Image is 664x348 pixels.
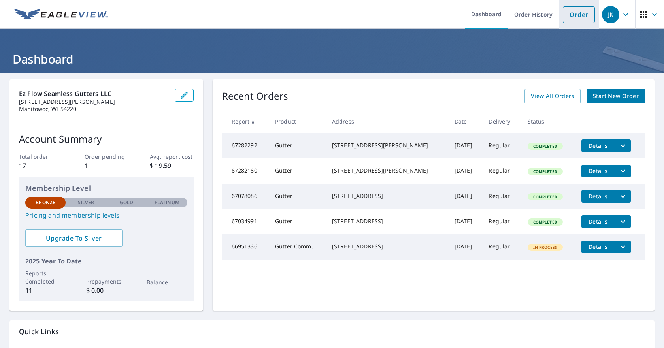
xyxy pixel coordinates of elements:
[19,132,194,146] p: Account Summary
[78,199,94,206] p: Silver
[615,190,631,203] button: filesDropdownBtn-67078086
[482,158,521,184] td: Regular
[581,241,615,253] button: detailsBtn-66951336
[150,152,193,161] p: Avg. report cost
[19,89,168,98] p: Ez Flow Seamless Gutters LLC
[593,91,639,101] span: Start New Order
[150,161,193,170] p: $ 19.59
[269,110,326,133] th: Product
[586,142,610,149] span: Details
[32,234,116,243] span: Upgrade To Silver
[332,243,442,250] div: [STREET_ADDRESS]
[581,139,615,152] button: detailsBtn-67282292
[528,245,562,250] span: In Process
[9,51,655,67] h1: Dashboard
[269,234,326,260] td: Gutter Comm.
[482,209,521,234] td: Regular
[482,234,521,260] td: Regular
[326,110,448,133] th: Address
[36,199,55,206] p: Bronze
[586,167,610,175] span: Details
[85,161,128,170] p: 1
[85,152,128,161] p: Order pending
[25,211,187,220] a: Pricing and membership levels
[222,184,269,209] td: 67078086
[448,234,483,260] td: [DATE]
[482,184,521,209] td: Regular
[269,158,326,184] td: Gutter
[528,143,562,149] span: Completed
[524,89,581,103] a: View All Orders
[269,133,326,158] td: Gutter
[19,152,62,161] p: Total order
[448,110,483,133] th: Date
[19,98,168,105] p: [STREET_ADDRESS][PERSON_NAME]
[448,209,483,234] td: [DATE]
[155,199,179,206] p: Platinum
[586,192,610,200] span: Details
[528,194,562,199] span: Completed
[222,209,269,234] td: 67034991
[25,269,66,286] p: Reports Completed
[528,219,562,225] span: Completed
[448,133,483,158] td: [DATE]
[19,161,62,170] p: 17
[14,9,108,21] img: EV Logo
[587,89,645,103] a: Start New Order
[615,139,631,152] button: filesDropdownBtn-67282292
[528,169,562,174] span: Completed
[25,286,66,295] p: 11
[25,183,187,194] p: Membership Level
[19,105,168,113] p: Manitowoc, WI 54220
[222,89,289,103] p: Recent Orders
[120,199,133,206] p: Gold
[521,110,575,133] th: Status
[602,6,619,23] div: JK
[332,217,442,225] div: [STREET_ADDRESS]
[586,218,610,225] span: Details
[615,215,631,228] button: filesDropdownBtn-67034991
[581,165,615,177] button: detailsBtn-67282180
[332,192,442,200] div: [STREET_ADDRESS]
[581,215,615,228] button: detailsBtn-67034991
[25,256,187,266] p: 2025 Year To Date
[332,141,442,149] div: [STREET_ADDRESS][PERSON_NAME]
[86,286,126,295] p: $ 0.00
[482,110,521,133] th: Delivery
[19,327,645,337] p: Quick Links
[581,190,615,203] button: detailsBtn-67078086
[25,229,123,247] a: Upgrade To Silver
[269,209,326,234] td: Gutter
[448,184,483,209] td: [DATE]
[222,133,269,158] td: 67282292
[147,278,187,286] p: Balance
[563,6,595,23] a: Order
[586,243,610,250] span: Details
[222,110,269,133] th: Report #
[448,158,483,184] td: [DATE]
[86,277,126,286] p: Prepayments
[615,241,631,253] button: filesDropdownBtn-66951336
[269,184,326,209] td: Gutter
[222,158,269,184] td: 67282180
[615,165,631,177] button: filesDropdownBtn-67282180
[332,167,442,175] div: [STREET_ADDRESS][PERSON_NAME]
[222,234,269,260] td: 66951336
[531,91,574,101] span: View All Orders
[482,133,521,158] td: Regular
